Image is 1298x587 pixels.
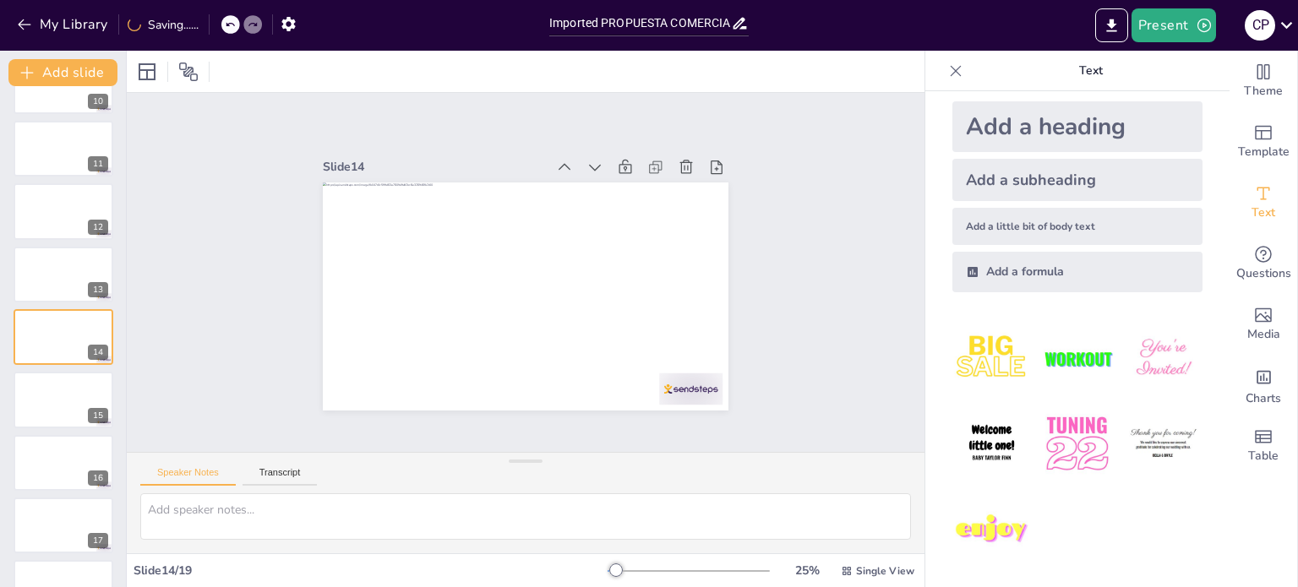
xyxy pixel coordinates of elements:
span: Charts [1246,389,1281,408]
div: 25 % [787,563,827,579]
img: 6.jpeg [1124,405,1203,483]
div: 13 [14,247,113,302]
span: Template [1238,143,1290,161]
input: Insert title [549,11,731,35]
button: Add slide [8,59,117,86]
div: 16 [88,470,108,486]
button: Present [1132,8,1216,42]
div: 12 [14,183,113,239]
div: 10 [88,94,108,109]
div: 11 [14,121,113,177]
img: 5.jpeg [1038,405,1116,483]
span: Text [1252,204,1275,222]
div: Get real-time input from your audience [1230,233,1297,294]
div: Slide 14 [323,159,546,175]
div: Saving...... [128,17,199,33]
button: Export to PowerPoint [1095,8,1128,42]
div: 15 [14,372,113,427]
button: C P [1245,8,1275,42]
div: 11 [88,156,108,171]
div: 12 [88,220,108,235]
div: Add a little bit of body text [952,208,1203,245]
div: Add text boxes [1230,172,1297,233]
div: Layout [134,58,161,85]
div: Add a table [1230,416,1297,476]
span: Questions [1236,264,1291,283]
img: 4.jpeg [952,405,1031,483]
div: 16 [14,435,113,491]
div: 14 [88,345,108,360]
div: Change the overall theme [1230,51,1297,111]
div: 15 [88,408,108,423]
span: Single View [856,564,914,578]
div: Add a heading [952,101,1203,152]
img: 3.jpeg [1124,319,1203,398]
div: 13 [88,282,108,297]
div: C P [1245,10,1275,41]
p: Text [969,51,1213,91]
button: My Library [13,11,115,38]
span: Position [178,62,199,82]
div: Add a formula [952,252,1203,292]
div: 10 [14,57,113,113]
span: Table [1248,447,1279,465]
div: Add a subheading [952,159,1203,201]
div: Add charts and graphs [1230,355,1297,416]
span: Theme [1244,82,1283,101]
span: Media [1247,325,1280,344]
button: Speaker Notes [140,467,236,486]
div: Slide 14 / 19 [134,563,608,579]
div: 14 [14,309,113,365]
img: 7.jpeg [952,491,1031,569]
div: 17 [88,533,108,548]
div: Add images, graphics, shapes or video [1230,294,1297,355]
button: Transcript [243,467,318,486]
div: 17 [14,497,113,553]
div: Add ready made slides [1230,111,1297,172]
img: 2.jpeg [1038,319,1116,398]
img: 1.jpeg [952,319,1031,398]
